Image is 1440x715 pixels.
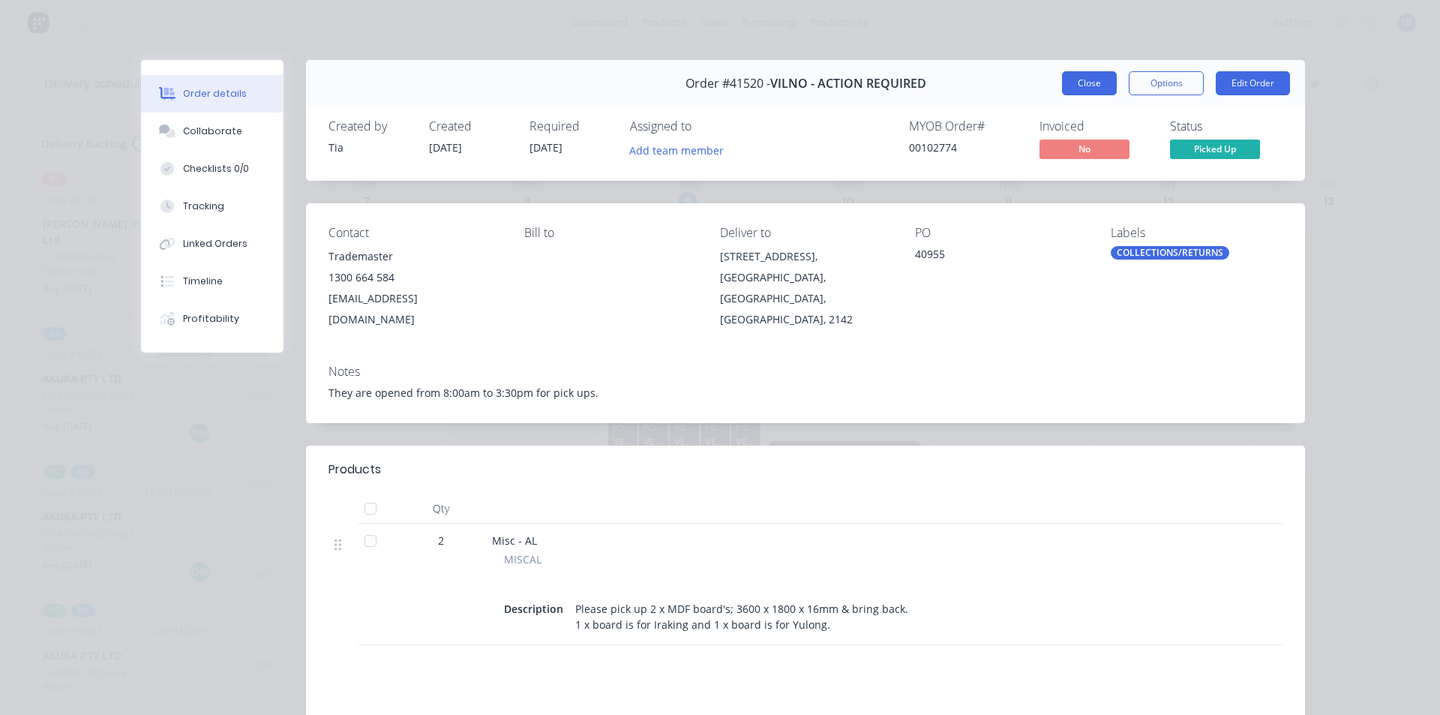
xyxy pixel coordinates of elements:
button: Profitability [141,300,283,338]
span: MISCAL [504,551,541,567]
button: Picked Up [1170,140,1260,162]
div: Required [529,119,612,134]
button: Tracking [141,188,283,225]
button: Collaborate [141,113,283,150]
div: They are opened from 8:00am to 3:30pm for pick ups. [328,385,1282,401]
span: Misc - AL [492,533,537,548]
button: Checklists 0/0 [141,150,283,188]
div: Profitability [183,312,239,326]
div: Notes [328,365,1282,379]
div: Created by [328,119,411,134]
button: Add team member [630,140,732,160]
div: PO [915,226,1087,240]
div: Trademaster1300 664 584[EMAIL_ADDRESS][DOMAIN_NAME] [328,246,500,330]
div: Bill to [524,226,696,240]
div: [STREET_ADDRESS],[GEOGRAPHIC_DATA], [GEOGRAPHIC_DATA], [GEOGRAPHIC_DATA], 2142 [720,246,892,330]
div: 40955 [915,246,1087,267]
span: Order #41520 - [685,77,770,91]
span: VILNO - ACTION REQUIRED [770,77,926,91]
div: Description [504,598,569,620]
div: Assigned to [630,119,780,134]
div: Please pick up 2 x MDF board's; 3600 x 1800 x 16mm & bring back. 1 x board is for Iraking and 1 x... [569,598,917,635]
span: Picked Up [1170,140,1260,158]
button: Close [1062,71,1117,95]
div: 00102774 [909,140,1021,155]
button: Add team member [622,140,732,160]
div: Collaborate [183,125,242,138]
div: MYOB Order # [909,119,1021,134]
div: [GEOGRAPHIC_DATA], [GEOGRAPHIC_DATA], [GEOGRAPHIC_DATA], 2142 [720,267,892,330]
span: [DATE] [429,140,462,155]
div: Products [328,461,381,479]
button: Linked Orders [141,225,283,263]
div: [EMAIL_ADDRESS][DOMAIN_NAME] [328,288,500,330]
div: Trademaster [328,246,500,267]
div: Labels [1111,226,1282,240]
div: Order details [183,87,247,101]
div: Linked Orders [183,237,247,251]
span: No [1039,140,1129,158]
div: Invoiced [1039,119,1152,134]
button: Order details [141,75,283,113]
span: [DATE] [529,140,562,155]
div: Tracking [183,200,224,213]
div: Contact [328,226,500,240]
div: [STREET_ADDRESS], [720,246,892,267]
div: Tia [328,140,411,155]
div: 1300 664 584 [328,267,500,288]
div: Qty [396,494,486,524]
div: Timeline [183,275,223,288]
span: 2 [438,533,444,548]
div: Created [429,119,511,134]
div: Deliver to [720,226,892,240]
button: Edit Order [1216,71,1290,95]
div: Checklists 0/0 [183,162,249,176]
div: COLLECTIONS/RETURNS [1111,246,1229,260]
button: Options [1129,71,1204,95]
div: Status [1170,119,1282,134]
button: Timeline [141,263,283,300]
